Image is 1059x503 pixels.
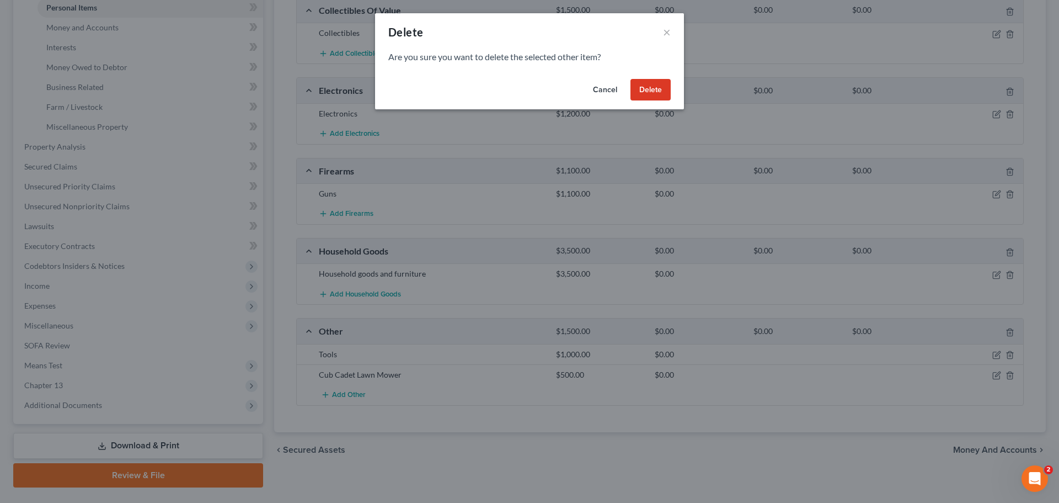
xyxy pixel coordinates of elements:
[1044,465,1053,474] span: 2
[388,51,671,63] p: Are you sure you want to delete the selected other item?
[663,25,671,39] button: ×
[388,24,423,40] div: Delete
[584,79,626,101] button: Cancel
[630,79,671,101] button: Delete
[1021,465,1048,492] iframe: Intercom live chat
